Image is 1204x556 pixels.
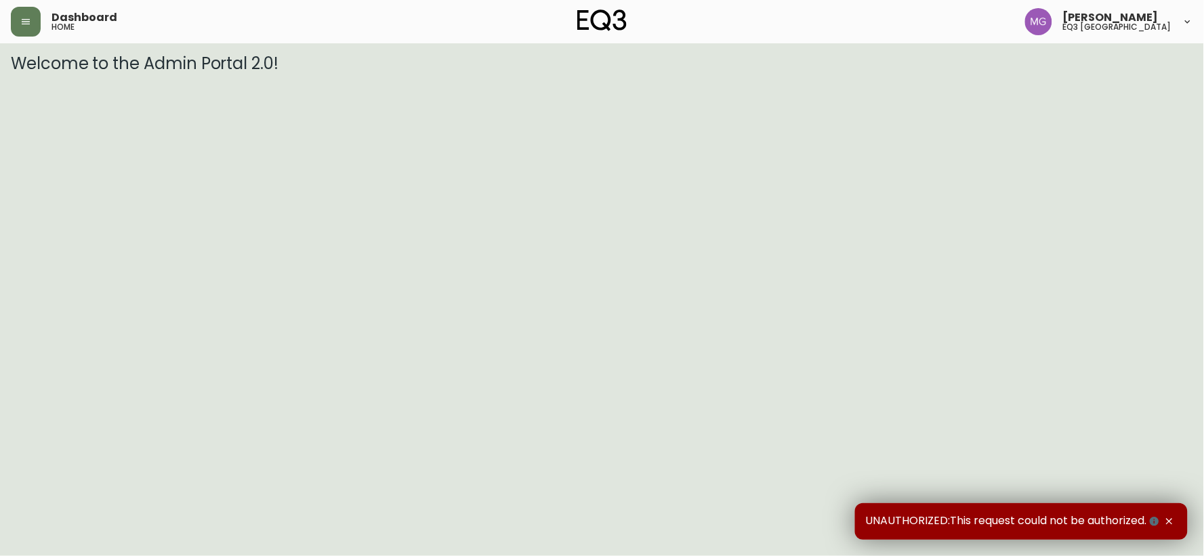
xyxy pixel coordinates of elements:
span: Dashboard [51,12,117,23]
h3: Welcome to the Admin Portal 2.0! [11,54,1193,73]
img: de8837be2a95cd31bb7c9ae23fe16153 [1025,8,1052,35]
span: [PERSON_NAME] [1063,12,1159,23]
img: logo [577,9,627,31]
span: UNAUTHORIZED:This request could not be authorized. [866,514,1162,529]
h5: eq3 [GEOGRAPHIC_DATA] [1063,23,1171,31]
h5: home [51,23,75,31]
